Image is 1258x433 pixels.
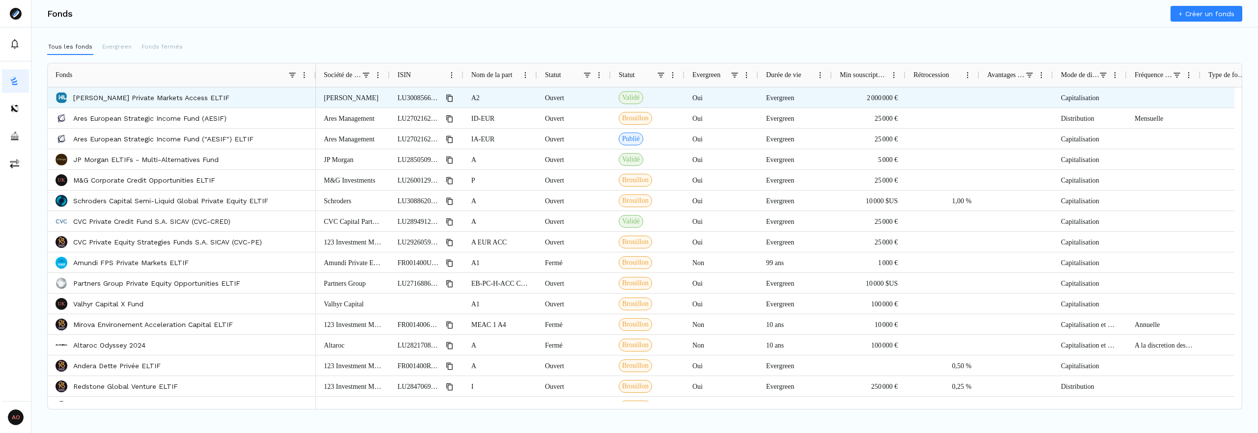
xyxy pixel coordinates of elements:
div: Valhyr Capital [316,294,390,314]
div: MEAC 1 A4 [463,314,537,334]
button: Evergreen [101,39,133,55]
div: Evergreen [758,376,832,396]
a: CVC Private Credit Fund S.A. SICAV (CVC-CRED) [73,216,230,226]
div: 10 ans [758,335,832,355]
a: CVC Private Equity Strategies Funds S.A. SICAV (CVC-PE) [73,237,262,247]
div: 1 000 € [832,252,906,272]
div: Ouvert [537,397,611,417]
div: 250 000 € [832,376,906,396]
div: Capitalisation [1053,149,1127,169]
div: Capitalisation [1053,129,1127,149]
span: LU3088620540 [398,191,440,211]
div: 99 ans [758,252,832,272]
div: Capitalisation [1053,273,1127,293]
p: UK [58,178,65,183]
img: Hamilton Lane Private Markets Access ELTIF [56,92,67,104]
span: LU2821708414 [398,335,440,355]
div: Ares Management [316,129,390,149]
div: A [463,149,537,169]
button: Copy [444,216,456,228]
span: Brouillon [622,258,649,268]
span: Brouillon [622,113,649,123]
div: Partners Group [316,273,390,293]
p: Altaroc Odyssey 2024 [73,340,145,350]
p: Ares European Strategic Income Fund (AESIF) [73,113,227,123]
div: Mensuelle [1127,108,1201,128]
div: A CHF INC [463,397,537,417]
div: 1 000 CHF [832,397,906,417]
button: Copy [444,154,456,166]
div: Oui [685,108,758,128]
button: Copy [444,113,456,125]
span: Brouillon [622,175,649,185]
span: Statut [619,71,635,79]
a: JP Morgan ELTIFs - Multi-Alternatives Fund [73,155,219,164]
div: Ouvert [537,232,611,252]
div: Evergreen [758,129,832,149]
p: Andera Dette Privée ELTIF [73,361,161,371]
div: A [463,335,537,355]
span: LU2894912281 [398,212,440,232]
div: 100 000 € [832,294,906,314]
div: 25 000 € [832,170,906,190]
div: A [463,355,537,376]
a: commissions [2,152,29,175]
div: Oui [685,170,758,190]
a: distributors [2,97,29,120]
span: LU2926059788 [398,232,440,252]
div: Fermé [537,314,611,334]
button: Copy [444,278,456,290]
a: Ares European Strategic Income Fund ("AESIF") ELTIF [73,134,254,144]
span: Rétrocession [914,71,949,79]
div: Capitalisation [1053,87,1127,108]
span: Brouillon [622,340,649,350]
img: Partners Group Private Equity Opportunities ELTIF [56,277,67,289]
p: M&G Corporate Credit Opportunities ELTIF [73,175,215,185]
span: Société de gestion [324,71,362,79]
img: Redstone Global Venture ELTIF [56,380,67,392]
a: Partners Group Private Equity Opportunities ELTIF [73,278,240,288]
span: LU2850509105 [398,150,440,170]
a: Amundi FPS Private Markets ELTIF [73,258,189,268]
div: Ouvert [537,376,611,396]
img: Schroders Capital Semi-Liquid Global Private Equity ELTIF [56,195,67,207]
span: AO [8,409,24,425]
div: A EUR ACC [463,232,537,252]
div: P [463,170,537,190]
div: IA-EUR [463,129,537,149]
div: Evergreen [758,190,832,211]
div: Schroders [316,190,390,211]
a: [PERSON_NAME] Private Markets Access ELTIF [73,93,229,103]
span: FR001400UU79 [398,253,440,273]
div: A1 [463,252,537,272]
div: Capitalisation [1053,211,1127,231]
div: Oui [685,232,758,252]
div: Ouvert [537,273,611,293]
div: Oui [685,190,758,211]
div: [PERSON_NAME] [316,87,390,108]
button: Tous les fonds [47,39,93,55]
div: Ouvert [537,190,611,211]
div: 100 000 € [832,335,906,355]
div: 1,00 % [906,190,979,211]
div: Ouvert [537,87,611,108]
a: + Créer un fonds [1171,6,1242,22]
div: 2 000 000 € [832,87,906,108]
div: Capitalisation et Distribution [1053,314,1127,334]
div: Evergreen [758,211,832,231]
span: Durée de vie [766,71,801,79]
div: Capitalisation [1053,355,1127,376]
img: asset-managers [10,131,20,141]
div: Oui [685,129,758,149]
span: Fonds [56,71,72,79]
p: Redstone Global Venture ELTIF [73,381,178,391]
div: Distribution [1053,108,1127,128]
div: 10 000 € [832,314,906,334]
div: Annuelle [1127,397,1201,417]
div: Annuelle [1127,314,1201,334]
div: Non [685,314,758,334]
div: A [463,211,537,231]
button: asset-managers [2,124,29,148]
div: Capitalisation [1053,294,1127,314]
